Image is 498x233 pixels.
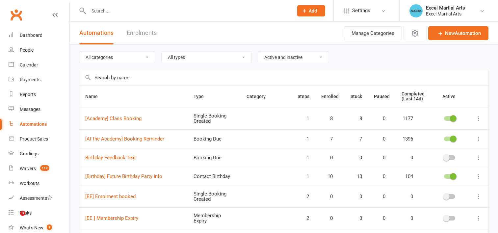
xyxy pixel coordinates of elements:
[9,146,69,161] a: Gradings
[321,216,333,221] span: 0
[368,86,396,108] th: Paused
[20,225,43,230] div: What's New
[321,155,333,161] span: 0
[402,174,413,179] span: 104
[85,215,138,221] a: [EE ] Membership Expiry
[79,70,488,85] input: Search by name
[20,151,39,156] div: Gradings
[351,116,362,121] span: 8
[351,155,362,161] span: 0
[351,174,362,179] span: 10
[20,47,34,53] div: People
[344,26,402,40] button: Manage Categories
[345,86,368,108] th: Stuck
[352,3,370,18] span: Settings
[426,11,465,17] div: Excel Martial Arts
[85,194,136,199] a: [EE] Enrolment booked
[315,86,345,108] th: Enrolled
[351,194,362,199] span: 0
[402,216,413,221] span: 0
[247,92,273,100] button: Category
[402,155,413,161] span: 0
[409,4,423,17] img: thumb_image1615813739.png
[85,173,162,179] a: [Birthday] Future Birthday Party Info
[40,165,49,171] span: 119
[9,43,69,58] a: People
[374,155,385,161] span: 0
[47,224,52,230] span: 1
[20,211,25,216] span: 3
[9,161,69,176] a: Waivers 119
[321,194,333,199] span: 0
[321,174,333,179] span: 10
[188,207,241,229] td: Membership Expiry
[321,136,333,142] span: 7
[298,136,309,142] span: 1
[9,72,69,87] a: Payments
[298,216,309,221] span: 2
[87,6,289,15] input: Search...
[85,94,105,99] span: Name
[9,176,69,191] a: Workouts
[298,194,309,199] span: 2
[374,116,385,121] span: 0
[9,58,69,72] a: Calendar
[20,77,40,82] div: Payments
[321,116,333,121] span: 8
[247,94,273,99] span: Category
[374,174,385,179] span: 0
[188,186,241,207] td: Single Booking Created
[298,174,309,179] span: 1
[351,136,362,142] span: 7
[20,181,39,186] div: Workouts
[20,33,42,38] div: Dashboard
[442,94,456,99] span: Active
[20,210,32,216] div: Tasks
[428,26,488,40] a: NewAutomation
[20,121,47,127] div: Automations
[9,132,69,146] a: Product Sales
[85,155,136,161] a: Birthday Feedback Text
[85,116,142,121] a: [Academy] Class Booking
[309,8,317,13] span: Add
[402,91,425,101] span: Completed (Last 14d)
[20,107,40,112] div: Messages
[292,86,315,108] th: Steps
[8,7,24,23] a: Clubworx
[297,5,325,16] button: Add
[7,211,22,226] iframe: Intercom live chat
[374,216,385,221] span: 0
[188,86,241,108] th: Type
[188,129,241,148] td: Booking Due
[188,167,241,186] td: Contact Birthday
[374,136,385,142] span: 0
[9,206,69,220] a: Tasks
[9,28,69,43] a: Dashboard
[127,22,157,44] a: Enrolments
[188,108,241,129] td: Single Booking Created
[20,62,38,67] div: Calendar
[188,148,241,167] td: Booking Due
[85,136,164,142] a: [At the Academy] Booking Reminder
[9,191,69,206] a: Assessments
[20,195,52,201] div: Assessments
[9,87,69,102] a: Reports
[402,136,413,142] span: 1396
[298,155,309,161] span: 1
[351,216,362,221] span: 0
[426,5,465,11] div: Excel Martial Arts
[20,136,48,142] div: Product Sales
[9,117,69,132] a: Automations
[20,92,36,97] div: Reports
[374,194,385,199] span: 0
[9,102,69,117] a: Messages
[79,22,114,44] button: Automations
[402,116,413,121] span: 1177
[85,92,105,100] button: Name
[298,116,309,121] span: 1
[20,166,36,171] div: Waivers
[436,92,463,100] button: Active
[402,194,413,199] span: 0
